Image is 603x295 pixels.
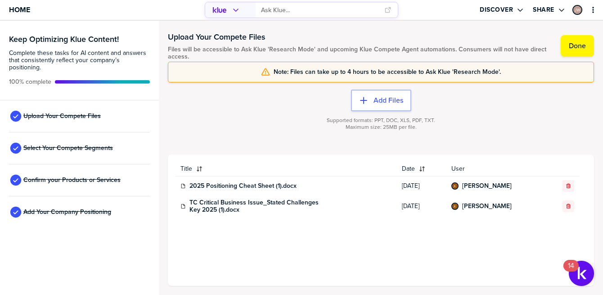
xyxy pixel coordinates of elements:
span: Complete these tasks for AI content and answers that consistently reflect your company’s position... [9,50,150,71]
div: Jeni Coldiron [451,182,459,190]
span: Files will be accessible to Ask Klue 'Research Mode' and upcoming Klue Compete Agent automations.... [168,46,552,60]
span: [DATE] [402,182,441,190]
span: Home [9,6,30,14]
span: Maximum size: 25MB per file. [346,124,417,131]
a: [PERSON_NAME] [462,203,512,210]
a: [PERSON_NAME] [462,182,512,190]
a: TC Critical Business Issue_Stated Challenges Key 2025 (1).docx [189,199,324,213]
span: Active [9,78,51,86]
a: 2025 Positioning Cheat Sheet (1).docx [189,182,297,190]
a: Edit Profile [571,4,583,16]
button: Done [561,35,594,57]
div: Jeni Coldiron [451,203,459,210]
button: Title [175,162,396,176]
button: Date [396,162,446,176]
div: Janelle Watson [572,5,582,15]
h3: Keep Optimizing Klue Content! [9,35,150,43]
span: Add Your Company Positioning [23,209,111,216]
span: [DATE] [402,203,441,210]
span: User [451,165,542,172]
span: Confirm your Products or Services [23,177,121,184]
label: Discover [480,6,513,14]
label: Share [533,6,554,14]
span: Upload Your Compete Files [23,113,101,120]
label: Add Files [373,96,403,105]
span: Title [180,165,192,172]
span: Date [402,165,415,172]
img: 49e9c7fd7563f7d291d99f5577b4b701-sml.png [452,204,458,209]
span: Select Your Compete Segments [23,145,113,152]
button: Open Resource Center, 14 new notifications [569,261,594,286]
button: Add Files [351,90,411,111]
input: Ask Klue... [261,3,379,18]
span: Note: Files can take up to 4 hours to be accessible to Ask Klue 'Research Mode'. [274,68,501,76]
span: Supported formats: PPT, DOC, XLS, PDF, TXT. [327,117,435,124]
img: 49e9c7fd7563f7d291d99f5577b4b701-sml.png [452,183,458,189]
h1: Upload Your Compete Files [168,32,552,42]
div: 14 [568,266,574,277]
img: 3194fe82d4e8f382fffc47f20c2f931c-sml.png [573,6,581,14]
label: Done [569,41,586,50]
